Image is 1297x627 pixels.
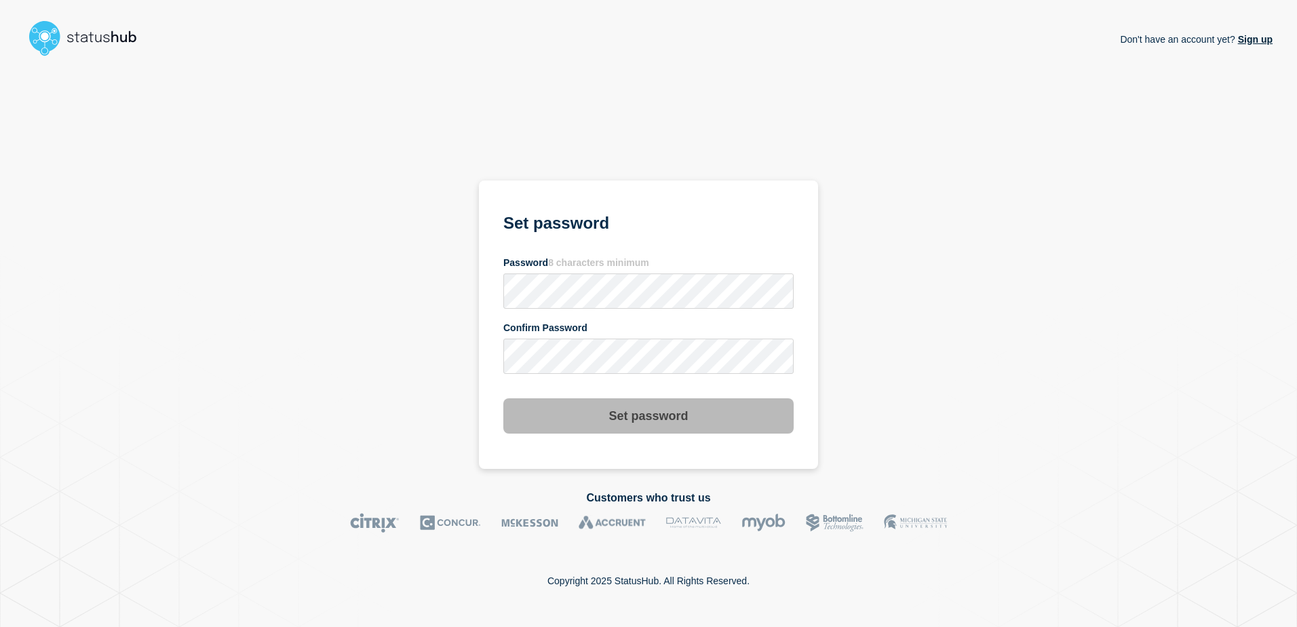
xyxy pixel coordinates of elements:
[884,513,947,533] img: MSU logo
[666,513,721,533] img: DataVita logo
[503,398,794,434] button: Set password
[503,257,649,268] span: Password
[24,16,153,60] img: StatusHub logo
[579,513,646,533] img: Accruent logo
[420,513,481,533] img: Concur logo
[548,257,649,268] span: 8 characters minimum
[1235,34,1273,45] a: Sign up
[1120,23,1273,56] p: Don't have an account yet?
[503,322,587,333] span: Confirm Password
[547,575,750,586] p: Copyright 2025 StatusHub. All Rights Reserved.
[501,513,558,533] img: McKesson logo
[503,339,794,374] input: confirm password input
[503,212,794,244] h1: Set password
[350,513,400,533] img: Citrix logo
[806,513,864,533] img: Bottomline logo
[24,492,1273,504] h2: Customers who trust us
[741,513,786,533] img: myob logo
[503,273,794,309] input: password input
